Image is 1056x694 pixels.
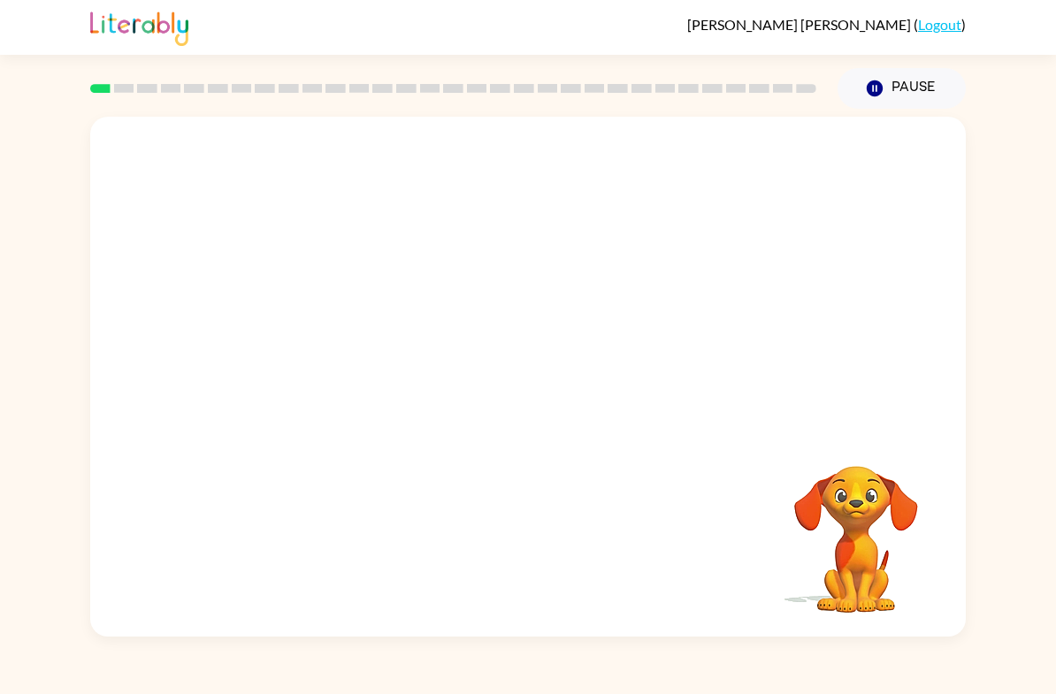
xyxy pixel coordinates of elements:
div: ( ) [687,16,966,33]
a: Logout [918,16,961,33]
video: Your browser must support playing .mp4 files to use Literably. Please try using another browser. [768,439,945,615]
img: Literably [90,7,188,46]
button: Pause [838,68,966,109]
span: [PERSON_NAME] [PERSON_NAME] [687,16,914,33]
